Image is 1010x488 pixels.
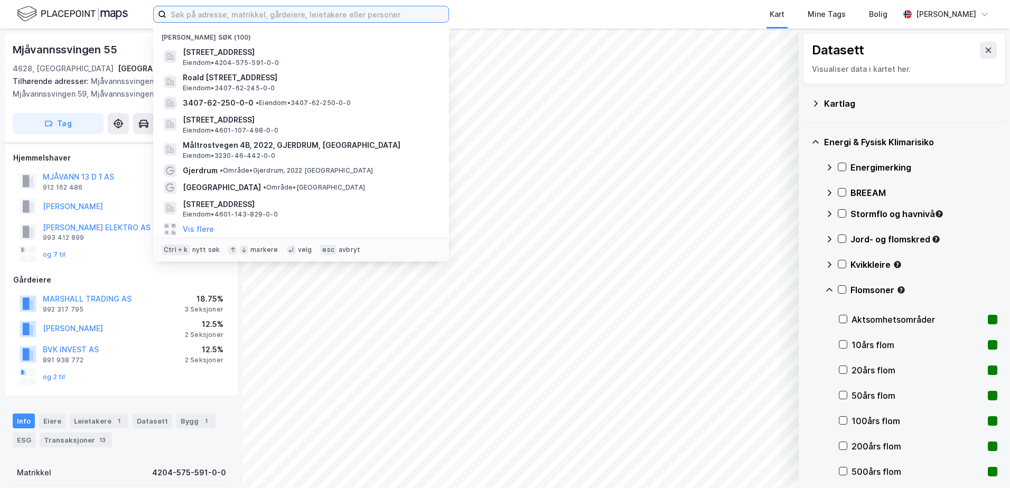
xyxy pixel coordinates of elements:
[183,114,436,126] span: [STREET_ADDRESS]
[852,313,984,326] div: Aktsomhetsområder
[934,209,944,219] div: Tooltip anchor
[893,260,902,269] div: Tooltip anchor
[824,136,997,148] div: Energi & Fysisk Klimarisiko
[97,435,108,445] div: 13
[931,234,941,244] div: Tooltip anchor
[770,8,784,21] div: Kart
[852,465,984,478] div: 500års flom
[183,59,279,67] span: Eiendom • 4204-575-591-0-0
[852,364,984,377] div: 20års flom
[824,97,997,110] div: Kartlag
[13,41,119,58] div: Mjåvannssvingen 55
[13,433,35,447] div: ESG
[850,258,997,271] div: Kvikkleire
[43,183,82,192] div: 912 162 486
[183,210,278,219] span: Eiendom • 4601-143-829-0-0
[13,113,104,134] button: Tag
[13,414,35,428] div: Info
[13,62,114,75] div: 4628, [GEOGRAPHIC_DATA]
[184,293,223,305] div: 18.75%
[40,433,112,447] div: Transaksjoner
[220,166,223,174] span: •
[114,416,124,426] div: 1
[153,25,449,44] div: [PERSON_NAME] søk (100)
[13,77,91,86] span: Tilhørende adresser:
[133,414,172,428] div: Datasett
[298,246,312,254] div: velg
[184,305,223,314] div: 3 Seksjoner
[201,416,211,426] div: 1
[152,466,226,479] div: 4204-575-591-0-0
[916,8,976,21] div: [PERSON_NAME]
[850,284,997,296] div: Flomsoner
[256,99,351,107] span: Eiendom • 3407-62-250-0-0
[43,305,83,314] div: 992 317 795
[39,414,66,428] div: Eiere
[183,223,214,236] button: Vis flere
[957,437,1010,488] iframe: Chat Widget
[13,152,230,164] div: Hjemmelshaver
[183,46,436,59] span: [STREET_ADDRESS]
[166,6,448,22] input: Søk på adresse, matrikkel, gårdeiere, leietakere eller personer
[118,62,230,75] div: [GEOGRAPHIC_DATA], 575/591
[896,285,906,295] div: Tooltip anchor
[339,246,360,254] div: avbryt
[192,246,220,254] div: nytt søk
[850,161,997,174] div: Energimerking
[869,8,887,21] div: Bolig
[220,166,373,175] span: Område • Gjerdrum, 2022 [GEOGRAPHIC_DATA]
[812,42,864,59] div: Datasett
[13,274,230,286] div: Gårdeiere
[852,389,984,402] div: 50års flom
[17,5,128,23] img: logo.f888ab2527a4732fd821a326f86c7f29.svg
[17,466,51,479] div: Matrikkel
[183,126,278,135] span: Eiendom • 4601-107-498-0-0
[43,356,83,364] div: 891 938 772
[183,71,436,84] span: Roald [STREET_ADDRESS]
[183,164,218,177] span: Gjerdrum
[852,440,984,453] div: 200års flom
[183,181,261,194] span: [GEOGRAPHIC_DATA]
[162,245,190,255] div: Ctrl + k
[183,139,436,152] span: Måltrostvegen 4B, 2022, GJERDRUM, [GEOGRAPHIC_DATA]
[808,8,846,21] div: Mine Tags
[185,343,223,356] div: 12.5%
[256,99,259,107] span: •
[43,233,84,242] div: 993 412 899
[183,97,254,109] span: 3407-62-250-0-0
[852,415,984,427] div: 100års flom
[70,414,128,428] div: Leietakere
[850,186,997,199] div: BREEAM
[185,318,223,331] div: 12.5%
[13,75,222,100] div: Mjåvannssvingen 57, Mjåvannssvingen 59, Mjåvannssvingen 61
[263,183,365,192] span: Område • [GEOGRAPHIC_DATA]
[183,152,276,160] span: Eiendom • 3230-46-442-0-0
[812,63,997,76] div: Visualiser data i kartet her.
[320,245,336,255] div: esc
[250,246,278,254] div: markere
[183,198,436,211] span: [STREET_ADDRESS]
[185,356,223,364] div: 2 Seksjoner
[185,331,223,339] div: 2 Seksjoner
[850,233,997,246] div: Jord- og flomskred
[183,84,275,92] span: Eiendom • 3407-62-245-0-0
[852,339,984,351] div: 10års flom
[263,183,266,191] span: •
[176,414,216,428] div: Bygg
[850,208,997,220] div: Stormflo og havnivå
